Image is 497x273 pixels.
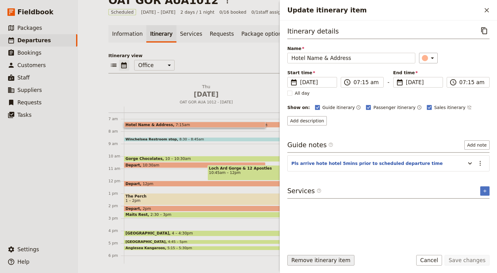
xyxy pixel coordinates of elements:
[125,182,143,186] span: Depart
[124,100,289,105] span: OAT GOR AUA 1012 - [DATE]
[287,53,415,63] input: Name
[464,140,490,150] button: Add note
[295,90,310,96] span: All day
[291,160,443,166] button: Pls arrive hote hotel 5mins prior to scheduled departure time
[328,142,333,150] span: ​
[17,112,32,118] span: Tasks
[373,104,415,111] span: Passenger itinerary
[143,163,159,167] span: 10:30am
[207,165,291,180] div: Loch Ard Gorge & 12 Apostles10:45am – 12pm
[328,142,333,147] span: ​
[434,104,466,111] span: Sales itinerary
[108,191,124,196] div: 1 pm
[124,122,266,128] div: Hotel Name & Address7:15am
[125,198,140,203] span: 1 – 2pm
[480,186,490,196] button: Add service inclusion
[150,212,171,217] span: 2:30 – 3pm
[108,52,466,59] p: Itinerary view
[209,171,290,175] span: 10:45am – 12pm
[124,193,291,205] div: The Perch1 – 2pm
[17,75,30,81] span: Staff
[108,25,146,43] a: Information
[396,79,404,86] span: ​
[481,5,492,16] button: Close drawer
[238,25,288,43] a: Package options
[445,255,490,266] button: Save changes
[17,246,39,253] span: Settings
[17,37,51,43] span: Departures
[126,90,286,99] span: [DATE]
[125,157,165,161] span: Gorge Chocolates
[124,137,291,142] div: Winchelsea Restroom stop8:30 – 8:45am
[317,188,321,193] span: ​
[126,84,286,99] h2: Thu
[124,156,291,162] div: Gorge Chocolates10 – 10:30am
[322,104,355,111] span: Guide itinerary
[108,116,124,121] div: 7 am
[167,246,192,250] span: 5:15 – 5:30pm
[206,25,238,43] a: Requests
[125,246,167,250] span: Anglesea Kangaroos
[417,104,422,111] button: Time shown on passenger itinerary
[17,259,30,265] span: Help
[176,25,206,43] a: Services
[108,179,124,184] div: 12 pm
[475,158,486,169] button: Actions
[165,157,191,161] span: 10 – 10:30am
[287,27,339,36] h3: Itinerary details
[344,79,351,86] span: ​
[467,104,472,111] button: Time not shown on sales itinerary
[406,79,439,86] span: [DATE]
[287,6,481,15] h2: Update itinerary item
[108,203,124,208] div: 2 pm
[287,116,327,125] button: Add description
[143,207,151,211] span: 2pm
[168,240,187,244] span: 4:45 – 5pm
[108,141,124,146] div: 9 am
[353,79,380,86] input: ​
[251,9,289,15] span: 0 / 1 staff assigned
[290,79,298,86] span: ​
[108,228,124,233] div: 4 pm
[172,231,193,235] span: 4 – 4:30pm
[108,129,124,134] div: 8 am
[419,53,438,63] button: ​
[124,162,266,168] div: Depart10:30am
[125,163,143,167] span: Depart
[387,78,389,88] span: -
[449,79,457,86] span: ​
[125,240,168,244] span: [GEOGRAPHIC_DATA]
[125,231,172,235] span: [GEOGRAPHIC_DATA]
[393,70,443,76] span: End time
[176,123,190,127] span: 7:15am
[287,255,354,266] button: Remove itinerary item
[124,212,291,218] div: Maits Rest2:30 – 3pm
[219,9,246,15] span: 0/16 booked
[108,253,124,258] div: 6 pm
[143,182,153,186] span: 12pm
[146,25,176,43] a: Itinerary
[287,104,310,111] div: Show on:
[108,9,136,15] span: Scheduled
[317,188,321,196] span: ​
[356,104,361,111] button: Time shown on guide itinerary
[179,138,204,141] span: 8:30 – 8:45am
[108,216,124,221] div: 3 pm
[141,9,176,15] span: [DATE] – [DATE]
[416,255,442,266] button: Cancel
[180,9,214,15] span: 2 days / 1 night
[17,25,42,31] span: Packages
[287,186,321,196] h3: Services
[108,60,119,71] button: List view
[125,138,179,141] span: Winchelsea Restroom stop
[108,241,124,246] div: 5 pm
[125,212,150,217] span: Maits Rest
[17,99,42,106] span: Requests
[479,25,490,36] button: Copy itinerary item
[209,166,290,171] span: Loch Ard Gorge & 12 Apostles
[17,62,46,68] span: Customers
[125,194,289,198] span: The Perch
[300,79,333,86] span: [DATE]
[124,84,291,107] button: Thu [DATE]OAT GOR AUA 1012 - [DATE]
[124,181,291,187] div: Depart12pm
